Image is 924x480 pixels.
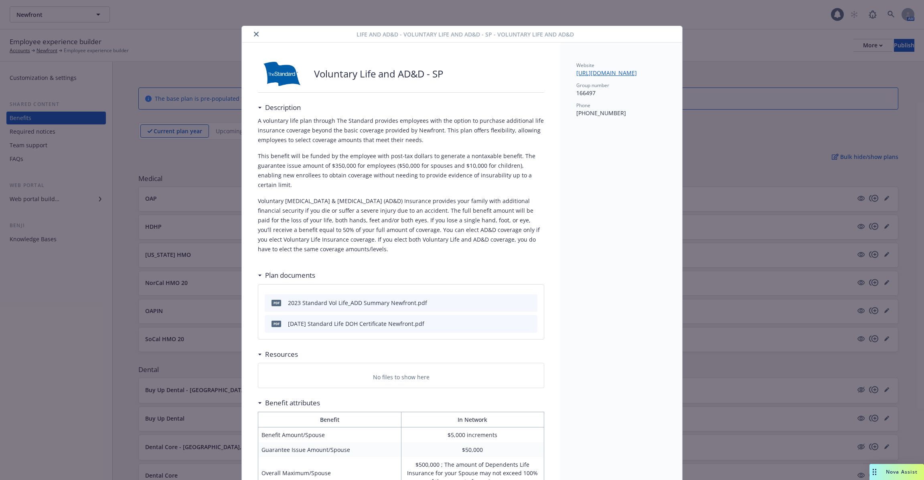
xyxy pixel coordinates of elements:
button: Nova Assist [869,464,924,480]
h3: Description [265,102,301,113]
th: Benefit [258,412,401,427]
span: Phone [576,102,590,109]
div: Benefit attributes [258,398,320,408]
p: [PHONE_NUMBER] [576,109,666,117]
p: A voluntary life plan through The Standard provides employees with the option to purchase additio... [258,116,544,145]
h3: Benefit attributes [265,398,320,408]
td: $5,000 increments [401,427,544,442]
p: 166497 [576,89,666,97]
span: Life and AD&D - Voluntary Life and AD&D - SP - Voluntary Life and AD&D [357,30,574,39]
img: Standard Insurance Company [258,62,306,86]
th: In Network [401,412,544,427]
p: Voluntary Life and AD&D - SP [314,67,443,81]
div: Plan documents [258,270,315,281]
button: close [251,29,261,39]
td: $50,000 [401,442,544,457]
button: preview file [527,299,534,307]
span: Nova Assist [886,468,918,475]
p: Voluntary [MEDICAL_DATA] & [MEDICAL_DATA] (AD&D) Insurance provides your family with additional f... [258,196,544,254]
span: pdf [272,300,281,306]
button: download file [514,299,521,307]
a: [URL][DOMAIN_NAME] [576,69,643,77]
p: T​his benefit will be funded by the employee with post-tax dollars to generate a nontaxable benef... [258,151,544,190]
p: No files to show here [373,373,430,381]
div: Resources [258,349,298,360]
div: [DATE] Standard Life DOH Certificate Newfront.pdf [288,319,424,328]
div: Drag to move [869,464,879,480]
span: Group number [576,82,609,89]
button: download file [514,319,521,328]
h3: Plan documents [265,270,315,281]
div: Description [258,102,301,113]
td: Guarantee Issue Amount/Spouse [258,442,401,457]
td: Benefit Amount/Spouse [258,427,401,442]
button: preview file [527,319,534,328]
span: pdf [272,321,281,327]
span: Website [576,62,594,69]
h3: Resources [265,349,298,360]
div: 2023 Standard Vol Life_ADD Summary Newfront.pdf [288,299,427,307]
